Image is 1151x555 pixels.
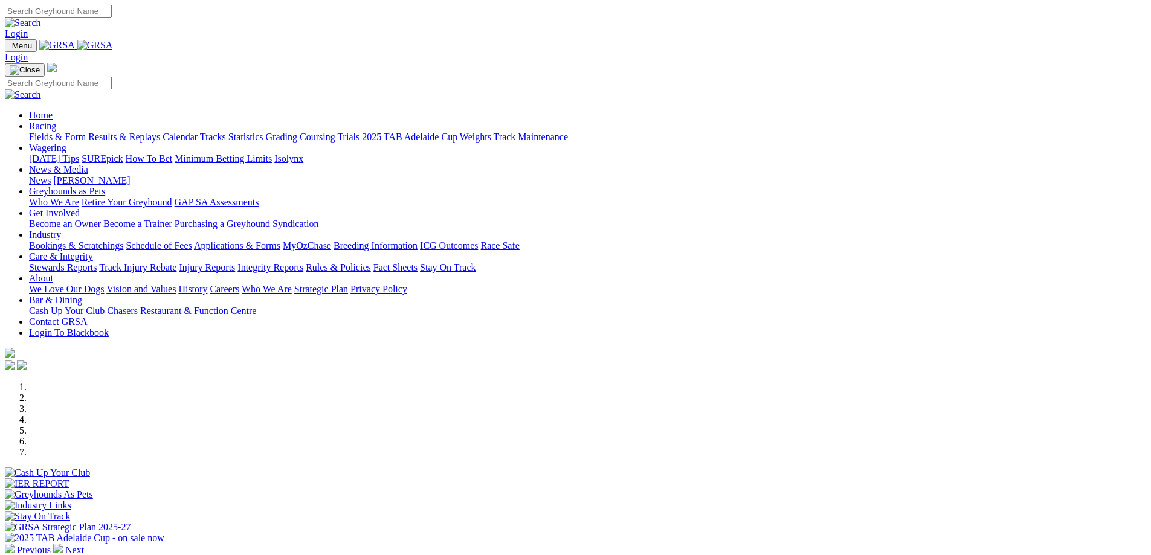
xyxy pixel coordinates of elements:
a: MyOzChase [283,240,331,251]
a: Breeding Information [334,240,418,251]
a: ICG Outcomes [420,240,478,251]
a: News & Media [29,164,88,175]
div: Wagering [29,153,1146,164]
a: Fact Sheets [373,262,418,272]
a: Become an Owner [29,219,101,229]
a: Greyhounds as Pets [29,186,105,196]
img: twitter.svg [17,360,27,370]
button: Toggle navigation [5,63,45,77]
a: Track Maintenance [494,132,568,142]
a: Retire Your Greyhound [82,197,172,207]
a: Care & Integrity [29,251,93,261]
span: Previous [17,545,51,555]
img: 2025 TAB Adelaide Cup - on sale now [5,533,164,544]
a: How To Bet [126,153,173,164]
a: Login [5,52,28,62]
div: Industry [29,240,1146,251]
a: Integrity Reports [237,262,303,272]
img: Greyhounds As Pets [5,489,93,500]
a: Who We Are [29,197,79,207]
a: Rules & Policies [306,262,371,272]
a: Track Injury Rebate [99,262,176,272]
a: Login [5,28,28,39]
a: Coursing [300,132,335,142]
div: Care & Integrity [29,262,1146,273]
a: Careers [210,284,239,294]
img: GRSA [39,40,75,51]
a: Grading [266,132,297,142]
a: Get Involved [29,208,80,218]
div: About [29,284,1146,295]
a: Chasers Restaurant & Function Centre [107,306,256,316]
a: Cash Up Your Club [29,306,105,316]
a: Injury Reports [179,262,235,272]
a: [PERSON_NAME] [53,175,130,185]
a: Home [29,110,53,120]
a: Race Safe [480,240,519,251]
img: chevron-left-pager-white.svg [5,544,15,553]
img: Stay On Track [5,511,70,522]
a: Tracks [200,132,226,142]
a: Syndication [272,219,318,229]
a: We Love Our Dogs [29,284,104,294]
img: chevron-right-pager-white.svg [53,544,63,553]
span: Next [65,545,84,555]
a: Previous [5,545,53,555]
input: Search [5,5,112,18]
a: History [178,284,207,294]
a: [DATE] Tips [29,153,79,164]
a: Contact GRSA [29,316,87,327]
a: Bar & Dining [29,295,82,305]
a: Wagering [29,143,66,153]
input: Search [5,77,112,89]
a: Purchasing a Greyhound [175,219,270,229]
img: Industry Links [5,500,71,511]
a: Next [53,545,84,555]
div: Racing [29,132,1146,143]
a: Weights [460,132,491,142]
a: Who We Are [242,284,292,294]
span: Menu [12,41,32,50]
div: Get Involved [29,219,1146,229]
img: Search [5,18,41,28]
a: Trials [337,132,359,142]
img: GRSA [77,40,113,51]
a: Racing [29,121,56,131]
img: GRSA Strategic Plan 2025-27 [5,522,131,533]
a: GAP SA Assessments [175,197,259,207]
a: Applications & Forms [194,240,280,251]
a: 2025 TAB Adelaide Cup [362,132,457,142]
img: Cash Up Your Club [5,467,90,478]
a: Login To Blackbook [29,327,109,338]
a: Industry [29,229,61,240]
img: logo-grsa-white.png [5,348,15,358]
img: facebook.svg [5,360,15,370]
a: SUREpick [82,153,123,164]
a: Schedule of Fees [126,240,192,251]
a: Vision and Values [106,284,176,294]
a: Become a Trainer [103,219,172,229]
div: Bar & Dining [29,306,1146,316]
a: Fields & Form [29,132,86,142]
a: Isolynx [274,153,303,164]
a: Stewards Reports [29,262,97,272]
img: logo-grsa-white.png [47,63,57,72]
img: Close [10,65,40,75]
a: Minimum Betting Limits [175,153,272,164]
a: About [29,273,53,283]
a: News [29,175,51,185]
a: Stay On Track [420,262,476,272]
a: Calendar [163,132,198,142]
div: Greyhounds as Pets [29,197,1146,208]
a: Strategic Plan [294,284,348,294]
a: Bookings & Scratchings [29,240,123,251]
img: IER REPORT [5,478,69,489]
a: Results & Replays [88,132,160,142]
a: Statistics [228,132,263,142]
div: News & Media [29,175,1146,186]
a: Privacy Policy [350,284,407,294]
img: Search [5,89,41,100]
button: Toggle navigation [5,39,37,52]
